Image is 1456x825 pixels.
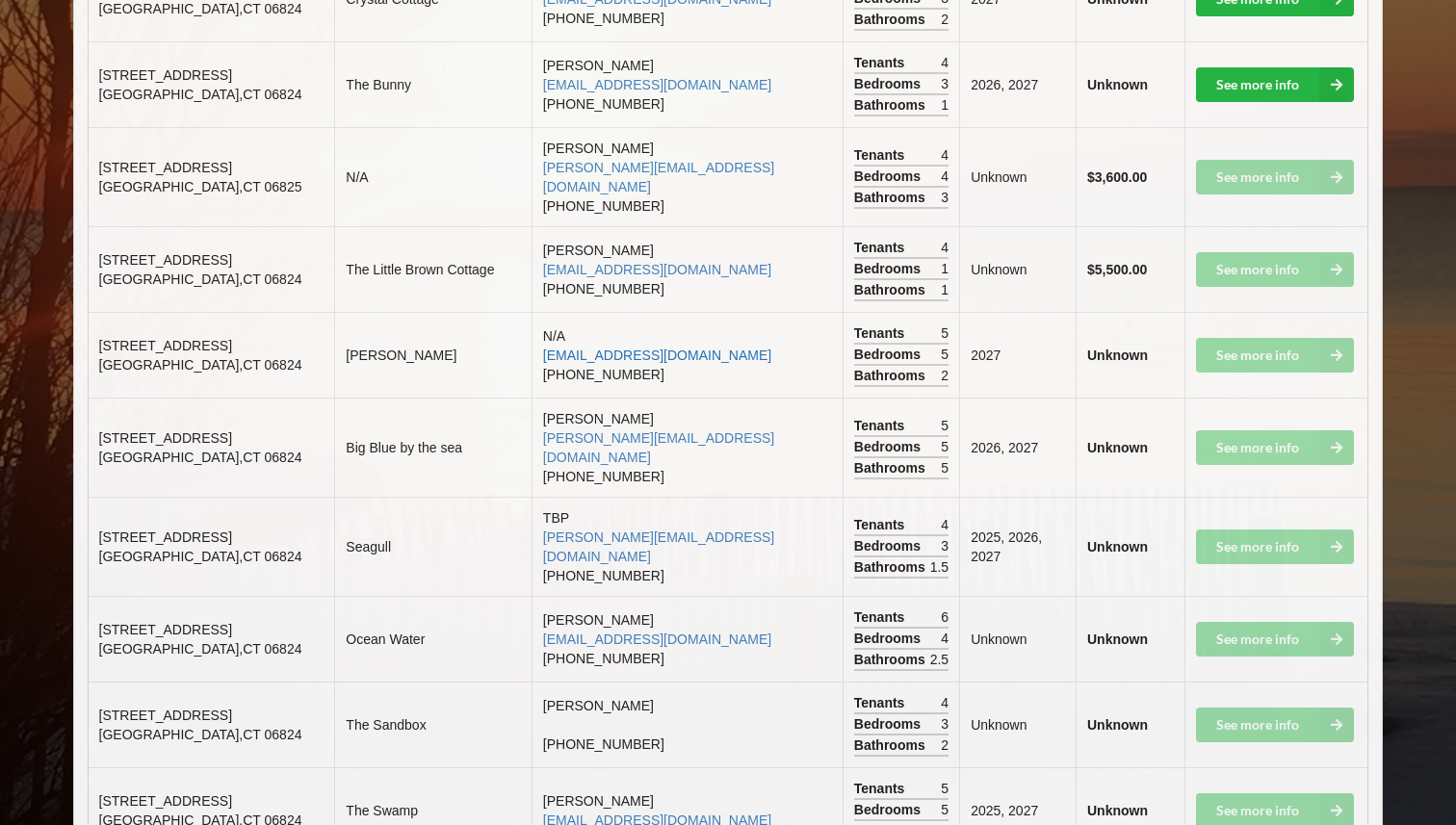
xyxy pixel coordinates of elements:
[99,357,302,373] span: [GEOGRAPHIC_DATA] , CT 06824
[99,708,232,723] span: [STREET_ADDRESS]
[959,596,1076,682] td: Unknown
[1087,632,1148,647] b: Unknown
[543,430,774,465] a: [PERSON_NAME][EMAIL_ADDRESS][DOMAIN_NAME]
[1087,262,1147,277] b: $5,500.00
[854,437,925,456] span: Bedrooms
[941,536,949,555] span: 3
[99,1,302,16] span: [GEOGRAPHIC_DATA] , CT 06824
[854,650,930,669] span: Bathrooms
[941,714,949,734] span: 3
[334,127,531,226] td: N/A
[854,735,930,755] span: Bathrooms
[941,735,949,755] span: 2
[941,280,949,299] span: 1
[334,398,531,497] td: Big Blue by the sea
[543,160,774,194] a: [PERSON_NAME][EMAIL_ADDRESS][DOMAIN_NAME]
[941,188,949,207] span: 3
[854,416,910,435] span: Tenants
[930,650,949,669] span: 2.5
[99,450,302,465] span: [GEOGRAPHIC_DATA] , CT 06824
[532,497,843,596] td: TBP [PHONE_NUMBER]
[334,312,531,398] td: [PERSON_NAME]
[1087,717,1148,733] b: Unknown
[854,10,930,29] span: Bathrooms
[941,437,949,456] span: 5
[532,312,843,398] td: N/A [PHONE_NUMBER]
[959,312,1076,398] td: 2027
[99,160,232,175] span: [STREET_ADDRESS]
[941,95,949,115] span: 1
[854,323,910,343] span: Tenants
[532,682,843,767] td: [PERSON_NAME] [PHONE_NUMBER]
[941,74,949,93] span: 3
[854,800,925,819] span: Bedrooms
[99,793,232,809] span: [STREET_ADDRESS]
[99,622,232,637] span: [STREET_ADDRESS]
[959,682,1076,767] td: Unknown
[99,549,302,564] span: [GEOGRAPHIC_DATA] , CT 06824
[1087,348,1148,363] b: Unknown
[854,366,930,385] span: Bathrooms
[941,515,949,534] span: 4
[854,458,930,477] span: Bathrooms
[854,515,910,534] span: Tenants
[99,529,232,545] span: [STREET_ADDRESS]
[941,800,949,819] span: 5
[854,74,925,93] span: Bedrooms
[854,779,910,798] span: Tenants
[334,226,531,312] td: The Little Brown Cottage
[854,280,930,299] span: Bathrooms
[854,188,930,207] span: Bathrooms
[334,682,531,767] td: The Sandbox
[941,607,949,627] span: 6
[854,238,910,257] span: Tenants
[941,10,949,29] span: 2
[854,557,930,577] span: Bathrooms
[543,77,771,92] a: [EMAIL_ADDRESS][DOMAIN_NAME]
[334,41,531,127] td: The Bunny
[930,557,949,577] span: 1.5
[532,41,843,127] td: [PERSON_NAME] [PHONE_NUMBER]
[532,127,843,226] td: [PERSON_NAME] [PHONE_NUMBER]
[941,238,949,257] span: 4
[941,345,949,364] span: 5
[959,226,1076,312] td: Unknown
[99,430,232,446] span: [STREET_ADDRESS]
[543,262,771,277] a: [EMAIL_ADDRESS][DOMAIN_NAME]
[854,167,925,186] span: Bedrooms
[854,95,930,115] span: Bathrooms
[543,529,774,564] a: [PERSON_NAME][EMAIL_ADDRESS][DOMAIN_NAME]
[959,127,1076,226] td: Unknown
[99,727,302,742] span: [GEOGRAPHIC_DATA] , CT 06824
[99,641,302,657] span: [GEOGRAPHIC_DATA] , CT 06824
[99,252,232,268] span: [STREET_ADDRESS]
[941,323,949,343] span: 5
[334,497,531,596] td: Seagull
[854,536,925,555] span: Bedrooms
[99,179,302,194] span: [GEOGRAPHIC_DATA] , CT 06825
[854,607,910,627] span: Tenants
[941,416,949,435] span: 5
[941,259,949,278] span: 1
[854,714,925,734] span: Bedrooms
[941,779,949,798] span: 5
[1087,539,1148,554] b: Unknown
[854,259,925,278] span: Bedrooms
[532,596,843,682] td: [PERSON_NAME] [PHONE_NUMBER]
[543,348,771,363] a: [EMAIL_ADDRESS][DOMAIN_NAME]
[1087,440,1148,455] b: Unknown
[941,629,949,648] span: 4
[854,693,910,712] span: Tenants
[99,338,232,353] span: [STREET_ADDRESS]
[99,271,302,287] span: [GEOGRAPHIC_DATA] , CT 06824
[854,145,910,165] span: Tenants
[1087,803,1148,818] b: Unknown
[532,226,843,312] td: [PERSON_NAME] [PHONE_NUMBER]
[959,41,1076,127] td: 2026, 2027
[941,145,949,165] span: 4
[854,345,925,364] span: Bedrooms
[854,629,925,648] span: Bedrooms
[1196,67,1354,102] a: See more info
[334,596,531,682] td: Ocean Water
[941,458,949,477] span: 5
